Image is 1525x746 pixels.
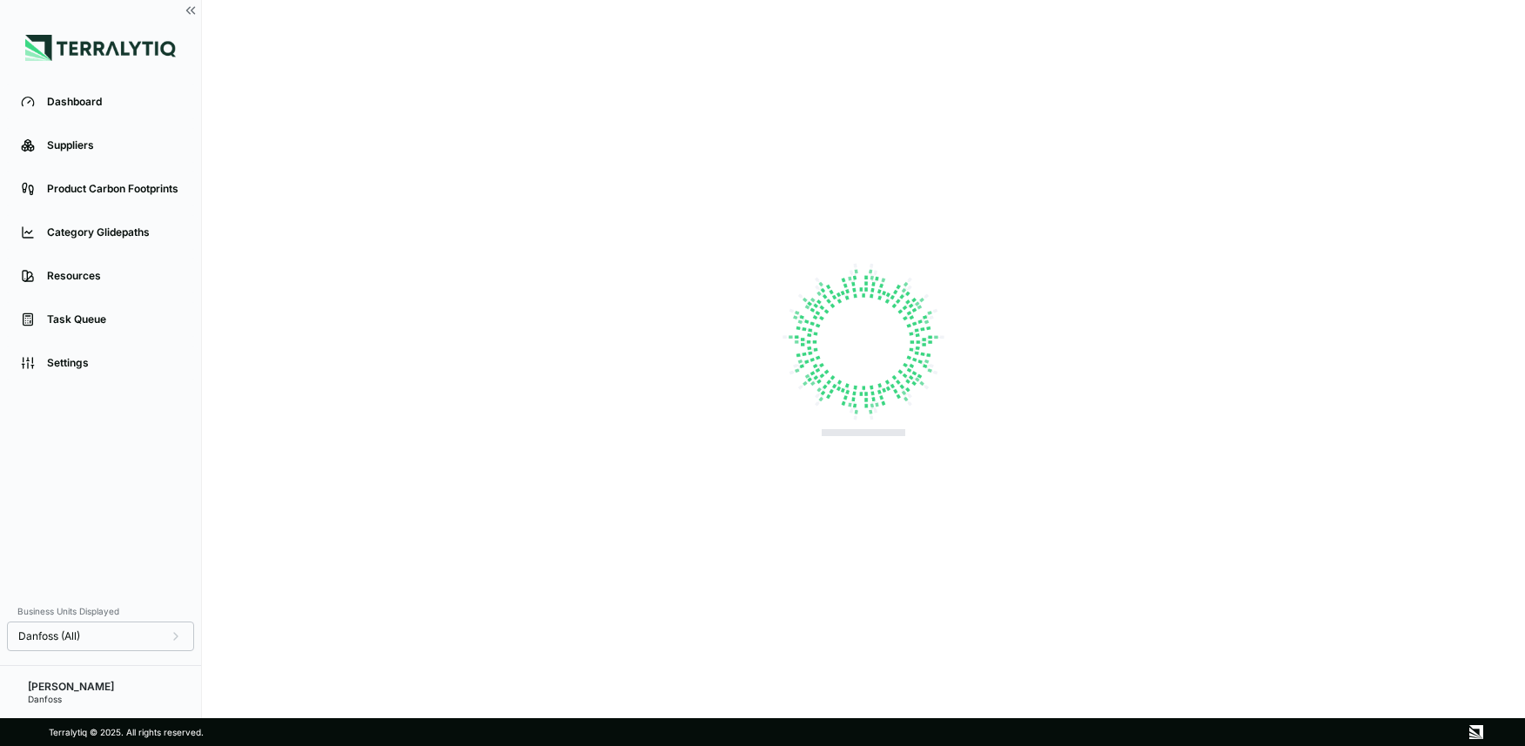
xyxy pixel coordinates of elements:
div: [PERSON_NAME] [28,680,114,694]
div: Category Glidepaths [47,225,180,239]
div: Resources [47,269,180,283]
div: Product Carbon Footprints [47,182,180,196]
div: Task Queue [47,313,180,326]
img: Loading [776,255,951,429]
div: Business Units Displayed [7,601,194,622]
img: Logo [25,35,176,61]
div: Suppliers [47,138,180,152]
div: Settings [47,356,180,370]
span: Danfoss (All) [18,629,80,643]
div: Dashboard [47,95,180,109]
div: Danfoss [28,694,114,704]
